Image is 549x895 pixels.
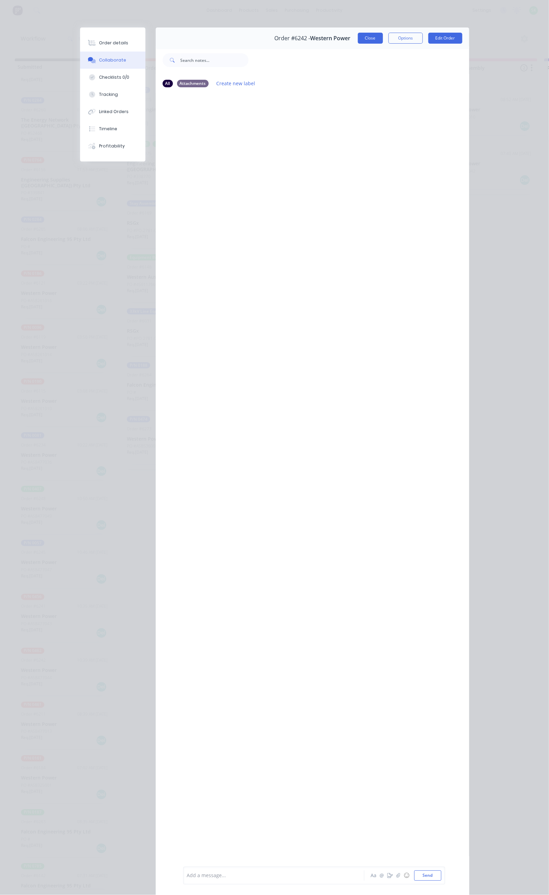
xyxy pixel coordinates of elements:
div: Tracking [99,91,118,98]
span: Western Power [310,35,350,42]
button: Collaborate [80,52,145,69]
button: Order details [80,34,145,52]
button: Profitability [80,137,145,155]
button: @ [378,872,386,880]
div: Linked Orders [99,109,129,115]
span: Order #6242 - [274,35,310,42]
div: Collaborate [99,57,126,63]
button: Timeline [80,120,145,137]
button: Edit Order [428,33,462,44]
div: Attachments [177,80,209,87]
div: Order details [99,40,128,46]
button: Tracking [80,86,145,103]
button: Checklists 0/0 [80,69,145,86]
button: ☺ [403,872,411,880]
button: Aa [370,872,378,880]
div: All [163,80,173,87]
div: Timeline [99,126,117,132]
button: Linked Orders [80,103,145,120]
button: Close [358,33,383,44]
input: Search notes... [180,53,249,67]
div: Checklists 0/0 [99,74,129,80]
button: Options [388,33,423,44]
div: Profitability [99,143,125,149]
button: Send [414,871,441,881]
button: Create new label [213,79,259,88]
